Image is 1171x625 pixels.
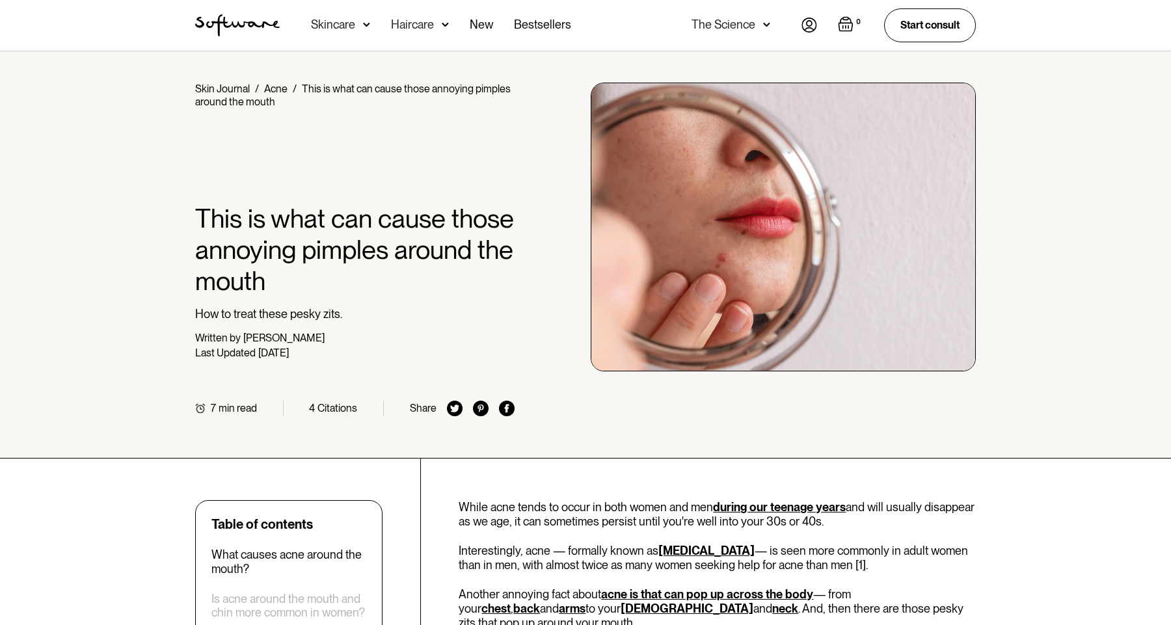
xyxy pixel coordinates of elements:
a: Acne [264,83,288,95]
div: Table of contents [211,516,313,532]
div: Written by [195,332,241,344]
a: chest [481,602,511,615]
div: Skincare [311,18,355,31]
a: home [195,14,280,36]
p: Interestingly, acne — formally known as — is seen more commonly in adult women than in men, with ... [459,544,976,572]
img: twitter icon [447,401,463,416]
img: arrow down [363,18,370,31]
div: This is what can cause those annoying pimples around the mouth [195,83,511,108]
div: Share [410,402,437,414]
a: What causes acne around the mouth? [211,548,366,576]
a: Skin Journal [195,83,250,95]
div: [PERSON_NAME] [243,332,325,344]
a: during our teenage years [713,500,846,514]
a: Is acne around the mouth and chin more common in women? [211,592,366,620]
a: acne is that can pop up across the body [601,587,813,601]
h1: This is what can cause those annoying pimples around the mouth [195,203,515,297]
a: neck [772,602,798,615]
div: 0 [854,16,863,28]
a: arms [559,602,585,615]
a: back [513,602,540,615]
p: While acne tends to occur in both women and men and will usually disappear as we age, it can some... [459,500,976,528]
img: arrow down [442,18,449,31]
img: facebook icon [499,401,515,416]
a: [MEDICAL_DATA] [658,544,755,557]
img: pinterest icon [473,401,489,416]
img: Software Logo [195,14,280,36]
div: 4 [309,402,315,414]
div: Haircare [391,18,434,31]
div: 7 [211,402,216,414]
div: min read [219,402,257,414]
div: [DATE] [258,347,289,359]
div: / [255,83,259,95]
div: Citations [317,402,357,414]
p: How to treat these pesky zits. [195,307,515,321]
div: The Science [692,18,755,31]
a: [DEMOGRAPHIC_DATA] [621,602,753,615]
img: arrow down [763,18,770,31]
div: / [293,83,297,95]
div: Last Updated [195,347,256,359]
a: Open empty cart [838,16,863,34]
a: Start consult [884,8,976,42]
